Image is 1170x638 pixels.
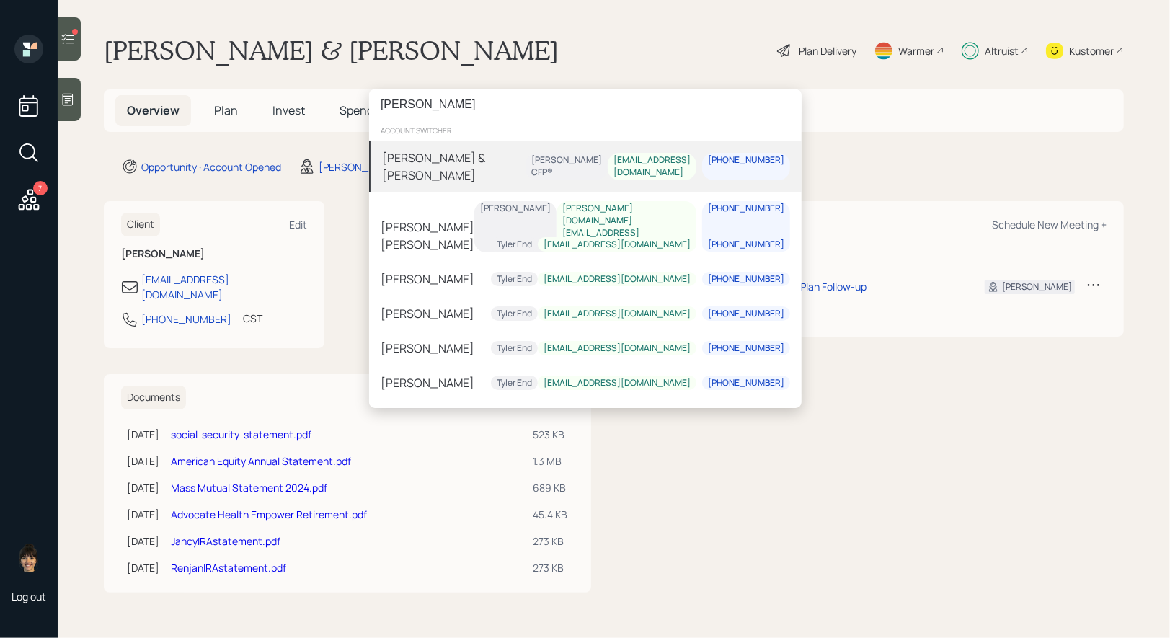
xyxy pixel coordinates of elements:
div: [PERSON_NAME] [381,374,474,391]
div: [PERSON_NAME][DOMAIN_NAME][EMAIL_ADDRESS][DOMAIN_NAME] [562,203,691,251]
div: [PERSON_NAME] CFP® [531,154,602,179]
div: [PERSON_NAME] [381,236,474,253]
div: Tyler End [497,307,532,319]
div: Tyler End [497,238,532,250]
div: [PHONE_NUMBER] [708,154,784,167]
div: [PHONE_NUMBER] [708,342,784,354]
div: [PERSON_NAME] [381,218,474,235]
div: [PERSON_NAME] [381,340,474,357]
div: [PHONE_NUMBER] [708,307,784,319]
div: account switcher [369,120,802,141]
div: [EMAIL_ADDRESS][DOMAIN_NAME] [544,307,691,319]
div: [PERSON_NAME] [480,203,551,215]
div: [EMAIL_ADDRESS][DOMAIN_NAME] [544,342,691,354]
div: Tyler End [497,342,532,354]
div: [EMAIL_ADDRESS][DOMAIN_NAME] [544,376,691,389]
div: [PERSON_NAME] & [PERSON_NAME] [382,149,526,184]
div: [PERSON_NAME] [381,305,474,322]
div: [EMAIL_ADDRESS][DOMAIN_NAME] [544,238,691,250]
div: [EMAIL_ADDRESS][DOMAIN_NAME] [613,154,691,179]
div: [PHONE_NUMBER] [708,238,784,250]
div: [PHONE_NUMBER] [708,376,784,389]
div: Tyler End [497,376,532,389]
div: [EMAIL_ADDRESS][DOMAIN_NAME] [544,273,691,285]
div: [PERSON_NAME] [381,270,474,288]
div: [PHONE_NUMBER] [708,203,784,215]
input: Type a command or search… [369,89,802,120]
div: [PHONE_NUMBER] [708,273,784,285]
div: Tyler End [497,273,532,285]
